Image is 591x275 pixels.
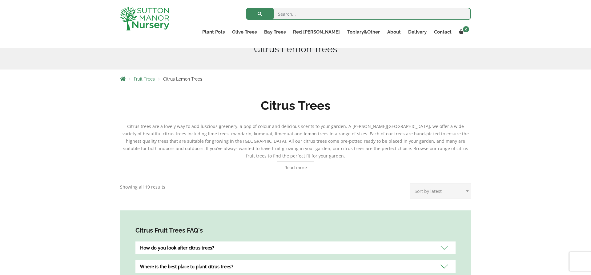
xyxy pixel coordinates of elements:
[260,28,289,36] a: Bay Trees
[120,76,471,81] nav: Breadcrumbs
[135,260,456,273] div: Where is the best place to plant citrus trees?
[289,28,344,36] a: Red [PERSON_NAME]
[246,8,471,20] input: Search...
[120,6,169,30] img: logo
[163,77,202,82] span: Citrus Lemon Trees
[261,98,331,113] b: Citrus Trees
[228,28,260,36] a: Olive Trees
[384,28,404,36] a: About
[455,28,471,36] a: 0
[344,28,384,36] a: Topiary&Other
[463,26,469,32] span: 0
[134,77,155,82] a: Fruit Trees
[404,28,430,36] a: Delivery
[430,28,455,36] a: Contact
[135,226,456,235] h4: Citrus Fruit Trees FAQ's
[410,183,471,199] select: Shop order
[120,123,471,174] div: Citrus trees are a lovely way to add luscious greenery, a pop of colour and delicious scents to y...
[284,165,307,170] span: Read more
[135,241,456,254] div: How do you look after citrus trees?
[120,44,471,55] h1: Citrus Lemon Trees
[120,183,165,191] p: Showing all 19 results
[199,28,228,36] a: Plant Pots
